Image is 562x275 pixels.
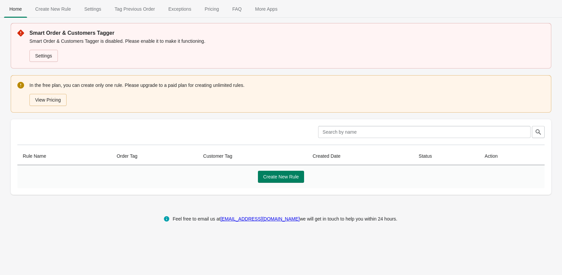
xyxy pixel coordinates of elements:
span: More Apps [250,3,283,15]
p: Smart Order & Customers Tagger [29,29,545,37]
th: Customer Tag [198,147,307,165]
input: Search by name [318,126,531,138]
th: Created Date [307,147,413,165]
span: Create New Rule [263,174,299,179]
a: Settings [29,50,58,62]
span: Home [4,3,27,15]
span: Create New Rule [30,3,76,15]
th: Order Tag [111,147,198,165]
div: In the free plan, you can create only one rule. Please upgrade to a paid plan for creating unlimi... [29,81,545,107]
th: Action [479,147,545,165]
p: Smart Order & Customers Tagger is disabled. Please enable it to make it functioning. [29,38,545,44]
button: Home [3,0,28,18]
th: Rule Name [17,147,111,165]
th: Status [413,147,479,165]
div: Feel free to email us at we will get in touch to help you within 24 hours. [173,215,397,223]
span: Settings [79,3,107,15]
span: Tag Previous Order [109,3,161,15]
span: FAQ [227,3,247,15]
button: View Pricing [29,94,67,106]
button: Create New Rule [258,171,304,183]
span: Pricing [199,3,224,15]
button: Settings [78,0,108,18]
span: Exceptions [163,3,196,15]
button: Create_New_Rule [28,0,78,18]
a: [EMAIL_ADDRESS][DOMAIN_NAME] [220,216,300,222]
